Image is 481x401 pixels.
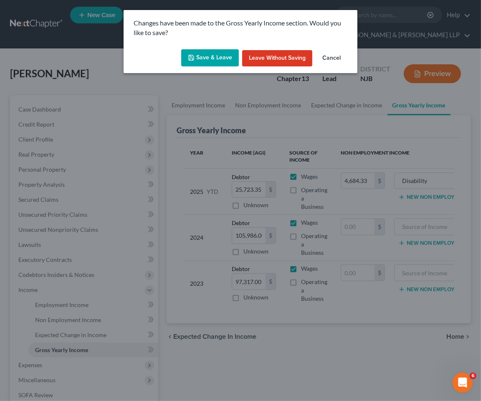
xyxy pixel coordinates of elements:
button: Leave without Saving [242,50,312,67]
span: 6 [470,373,476,379]
button: Save & Leave [181,49,239,67]
p: Changes have been made to the Gross Yearly Income section. Would you like to save? [134,18,347,38]
iframe: Intercom live chat [453,373,473,393]
button: Cancel [316,50,347,67]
